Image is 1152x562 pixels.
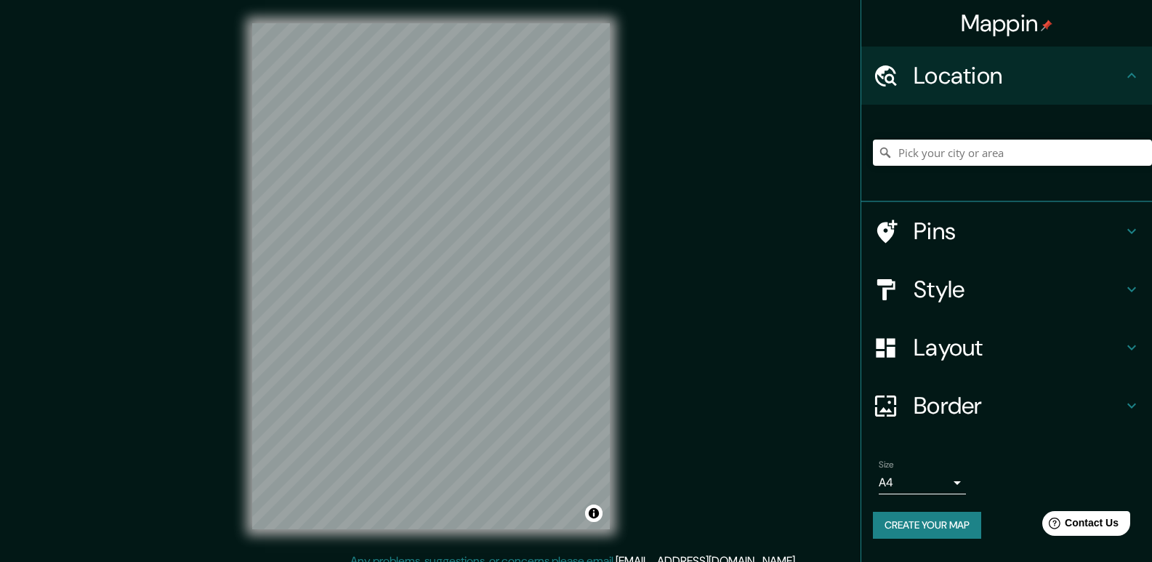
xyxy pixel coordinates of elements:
[914,391,1123,420] h4: Border
[879,471,966,494] div: A4
[879,459,894,471] label: Size
[873,140,1152,166] input: Pick your city or area
[1023,505,1136,546] iframe: Help widget launcher
[1041,20,1052,31] img: pin-icon.png
[252,23,610,529] canvas: Map
[961,9,1053,38] h4: Mappin
[914,333,1123,362] h4: Layout
[861,318,1152,377] div: Layout
[914,275,1123,304] h4: Style
[585,505,603,522] button: Toggle attribution
[861,260,1152,318] div: Style
[861,47,1152,105] div: Location
[861,377,1152,435] div: Border
[914,61,1123,90] h4: Location
[873,512,981,539] button: Create your map
[861,202,1152,260] div: Pins
[914,217,1123,246] h4: Pins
